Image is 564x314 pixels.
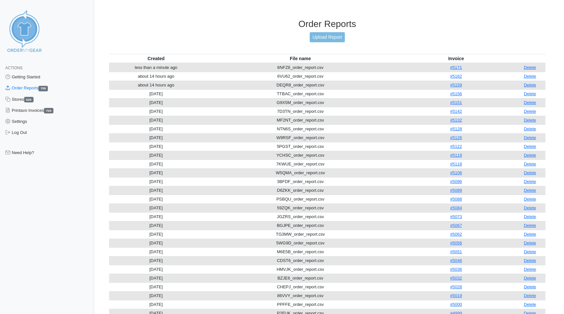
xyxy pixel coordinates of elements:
a: Delete [524,179,536,184]
td: TTBAC_order_report.csv [203,89,398,98]
td: 6VU62_order_report.csv [203,72,398,81]
td: [DATE] [109,151,203,160]
td: [DATE] [109,89,203,98]
a: Delete [524,284,536,289]
td: [DATE] [109,203,203,212]
td: CHEPJ_order_report.csv [203,282,398,291]
a: #5126 [450,135,462,140]
a: #5159 [450,83,462,87]
a: Delete [524,302,536,307]
td: DEQR8_order_report.csv [203,81,398,89]
td: 7D3TN_order_report.csv [203,107,398,116]
a: #5118 [450,162,462,166]
a: Delete [524,258,536,263]
td: [DATE] [109,133,203,142]
th: File name [203,54,398,63]
a: Delete [524,83,536,87]
a: #5106 [450,170,462,175]
a: #5096 [450,179,462,184]
a: #5067 [450,223,462,228]
td: [DATE] [109,116,203,124]
span: Actions [5,66,22,70]
a: Delete [524,214,536,219]
a: #5051 [450,249,462,254]
a: #5056 [450,241,462,245]
span: 703 [44,108,53,113]
td: M6E5B_order_report.csv [203,247,398,256]
td: NTN6S_order_report.csv [203,124,398,133]
td: [DATE] [109,300,203,309]
td: 3BFDF_order_report.csv [203,177,398,186]
a: Upload Report [310,32,345,42]
td: [DATE] [109,282,203,291]
a: Delete [524,276,536,281]
a: Delete [524,153,536,158]
td: HMVJK_order_report.csv [203,265,398,274]
a: #5036 [450,267,462,272]
a: #5019 [450,293,462,298]
a: Delete [524,188,536,193]
a: #5046 [450,258,462,263]
td: [DATE] [109,212,203,221]
a: Delete [524,118,536,123]
a: Delete [524,197,536,202]
a: #5162 [450,74,462,79]
a: Delete [524,241,536,245]
a: #5073 [450,214,462,219]
a: Delete [524,267,536,272]
td: [DATE] [109,168,203,177]
a: Delete [524,162,536,166]
a: #5151 [450,100,462,105]
td: [DATE] [109,107,203,116]
a: #5171 [450,65,462,70]
td: [DATE] [109,239,203,247]
td: 5PGST_order_report.csv [203,142,398,151]
td: 6NFZ8_order_report.csv [203,63,398,72]
td: [DATE] [109,160,203,168]
td: [DATE] [109,274,203,282]
td: [DATE] [109,230,203,239]
td: PSBQU_order_report.csv [203,195,398,203]
td: MF2NT_order_report.csv [203,116,398,124]
a: Delete [524,170,536,175]
a: Delete [524,100,536,105]
td: [DATE] [109,291,203,300]
td: [DATE] [109,221,203,230]
a: #5128 [450,126,462,131]
a: #5089 [450,188,462,193]
a: Delete [524,223,536,228]
a: Delete [524,91,536,96]
h3: Order Reports [109,19,545,30]
td: [DATE] [109,177,203,186]
a: #5142 [450,109,462,114]
span: 529 [24,97,34,102]
td: TG3MW_order_report.csv [203,230,398,239]
a: #5000 [450,302,462,307]
a: Delete [524,74,536,79]
td: [DATE] [109,195,203,203]
a: Delete [524,109,536,114]
td: W9RSF_order_report.csv [203,133,398,142]
a: Delete [524,205,536,210]
td: BGJPE_order_report.csv [203,221,398,230]
a: Delete [524,126,536,131]
td: G9X5M_order_report.csv [203,98,398,107]
td: 5WG9D_order_report.csv [203,239,398,247]
a: Delete [524,144,536,149]
a: #5084 [450,205,462,210]
td: JGZRS_order_report.csv [203,212,398,221]
a: #5119 [450,153,462,158]
a: #5088 [450,197,462,202]
td: D6ZKK_order_report.csv [203,186,398,195]
td: 59ZQK_order_report.csv [203,203,398,212]
td: BZJE6_order_report.csv [203,274,398,282]
td: CDST6_order_report.csv [203,256,398,265]
a: #5028 [450,284,462,289]
td: less than a minute ago [109,63,203,72]
td: [DATE] [109,142,203,151]
td: [DATE] [109,186,203,195]
td: about 14 hours ago [109,72,203,81]
a: Delete [524,135,536,140]
td: PPFFE_order_report.csv [203,300,398,309]
a: #5132 [450,118,462,123]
